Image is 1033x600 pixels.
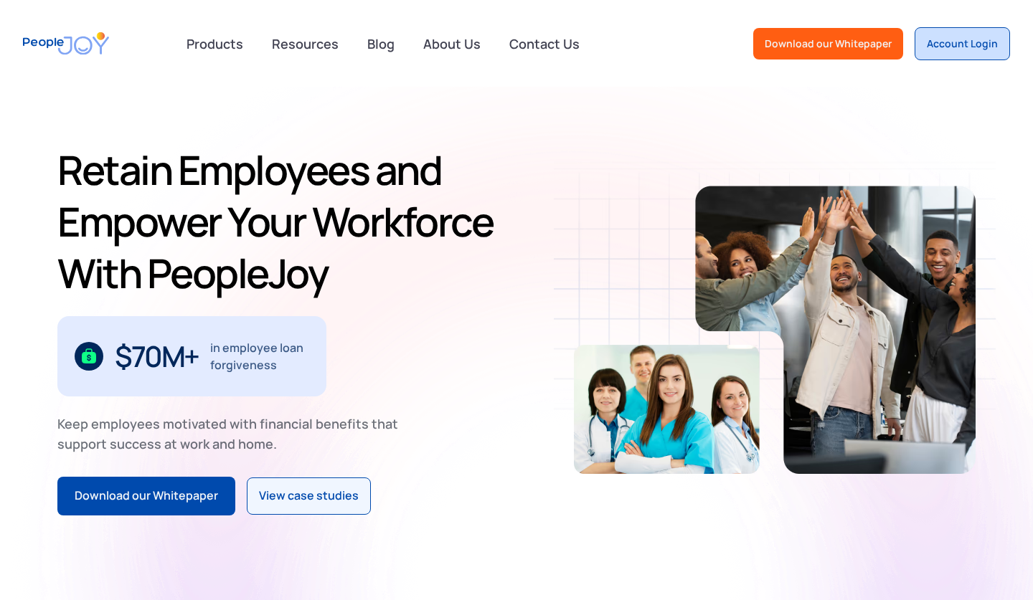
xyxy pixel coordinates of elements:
div: Products [178,29,252,58]
div: $70M+ [115,345,199,368]
a: home [23,23,109,64]
a: About Us [415,28,489,59]
div: View case studies [259,487,359,505]
div: Download our Whitepaper [75,487,218,505]
a: View case studies [247,477,371,515]
img: Retain-Employees-PeopleJoy [574,345,760,474]
a: Download our Whitepaper [57,477,235,515]
div: Account Login [927,37,998,51]
h1: Retain Employees and Empower Your Workforce With PeopleJoy [57,144,511,299]
div: in employee loan forgiveness [210,339,310,373]
a: Blog [359,28,403,59]
a: Account Login [915,27,1010,60]
a: Resources [263,28,347,59]
img: Retain-Employees-PeopleJoy [695,186,976,474]
div: 1 / 3 [57,316,326,396]
div: Keep employees motivated with financial benefits that support success at work and home. [57,414,410,454]
div: Download our Whitepaper [765,37,892,51]
a: Contact Us [501,28,588,59]
a: Download our Whitepaper [753,28,903,59]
